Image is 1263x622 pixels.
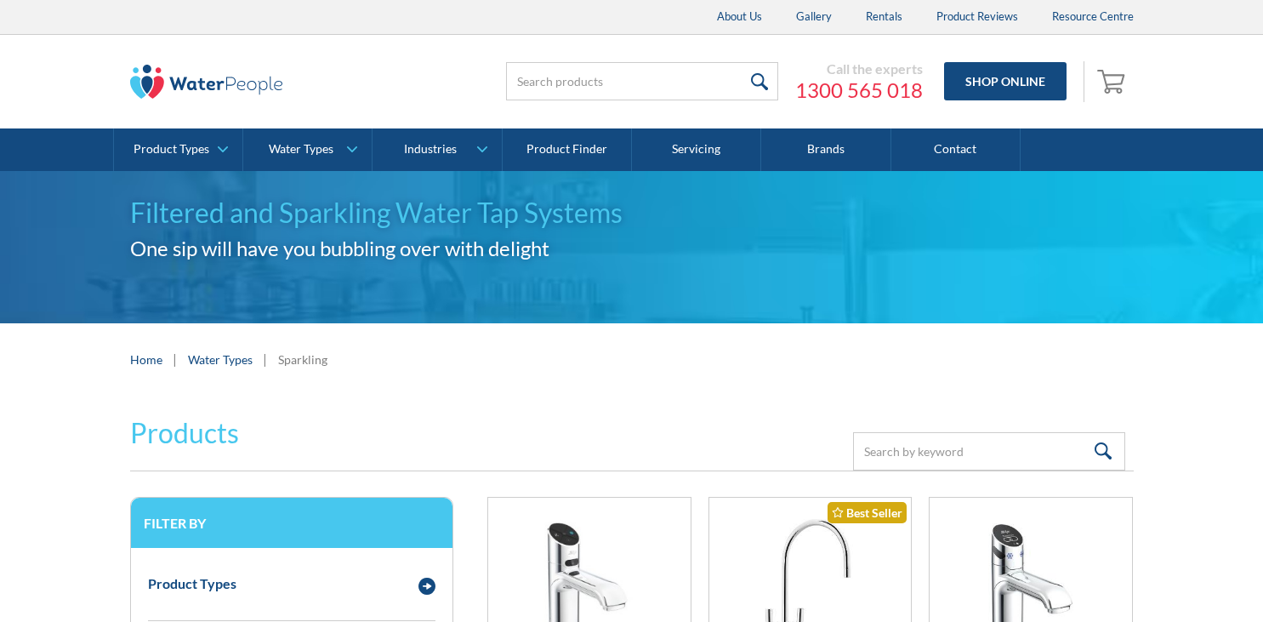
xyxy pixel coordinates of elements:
div: | [171,349,179,369]
a: Servicing [632,128,761,171]
h1: Filtered and Sparkling Water Tap Systems [130,192,1134,233]
a: Brands [761,128,890,171]
img: shopping cart [1097,67,1129,94]
a: Contact [891,128,1021,171]
div: Sparkling [278,351,327,368]
div: Product Types [148,573,236,594]
a: Water Types [188,351,253,368]
h3: Filter by [144,515,440,531]
h2: One sip will have you bubbling over with delight [130,233,1134,264]
h2: Products [130,413,239,454]
a: Water Types [243,128,372,171]
a: Open empty cart [1093,61,1134,102]
div: Industries [404,142,457,157]
a: Shop Online [944,62,1067,100]
iframe: podium webchat widget bubble [1093,537,1263,622]
div: | [261,349,270,369]
a: 1300 565 018 [795,77,923,103]
input: Search products [506,62,778,100]
img: The Water People [130,65,283,99]
a: Product Finder [503,128,632,171]
div: Call the experts [795,60,923,77]
div: Product Types [134,142,209,157]
div: Water Types [269,142,333,157]
a: Home [130,351,162,368]
a: Industries [373,128,501,171]
a: Product Types [114,128,242,171]
input: Search by keyword [853,432,1125,471]
div: Best Seller [828,502,907,523]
